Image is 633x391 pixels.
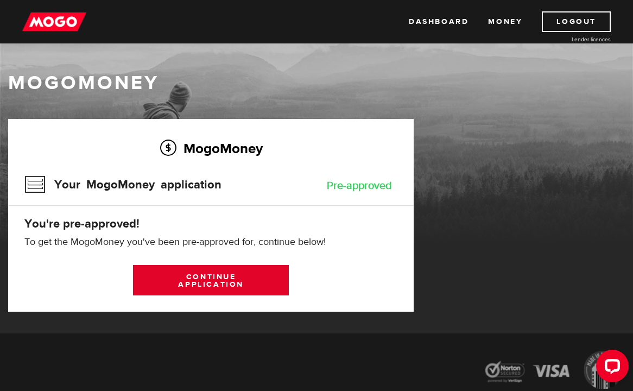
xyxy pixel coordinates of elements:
[587,345,633,391] iframe: LiveChat chat widget
[22,11,86,32] img: mogo_logo-11ee424be714fa7cbb0f0f49df9e16ec.png
[133,265,288,295] a: Continue application
[24,137,397,160] h2: MogoMoney
[327,180,392,191] div: Pre-approved
[409,11,469,32] a: Dashboard
[24,171,221,199] h3: Your MogoMoney application
[529,35,611,43] a: Lender licences
[542,11,611,32] a: Logout
[24,236,397,249] p: To get the MogoMoney you've been pre-approved for, continue below!
[488,11,522,32] a: Money
[24,216,397,231] h4: You're pre-approved!
[8,72,625,94] h1: MogoMoney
